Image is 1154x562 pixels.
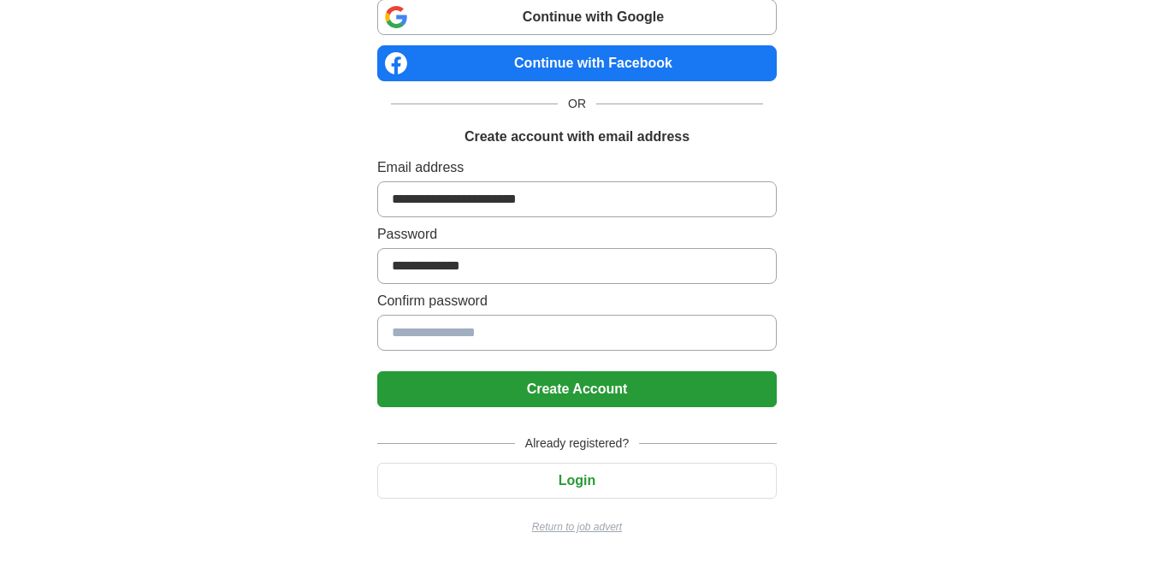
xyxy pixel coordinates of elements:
button: Create Account [377,371,777,407]
label: Password [377,224,777,245]
label: Confirm password [377,291,777,311]
h1: Create account with email address [465,127,689,147]
a: Return to job advert [377,519,777,535]
a: Continue with Facebook [377,45,777,81]
label: Email address [377,157,777,178]
button: Login [377,463,777,499]
span: Already registered? [515,435,639,453]
span: OR [558,95,596,113]
a: Login [377,473,777,488]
